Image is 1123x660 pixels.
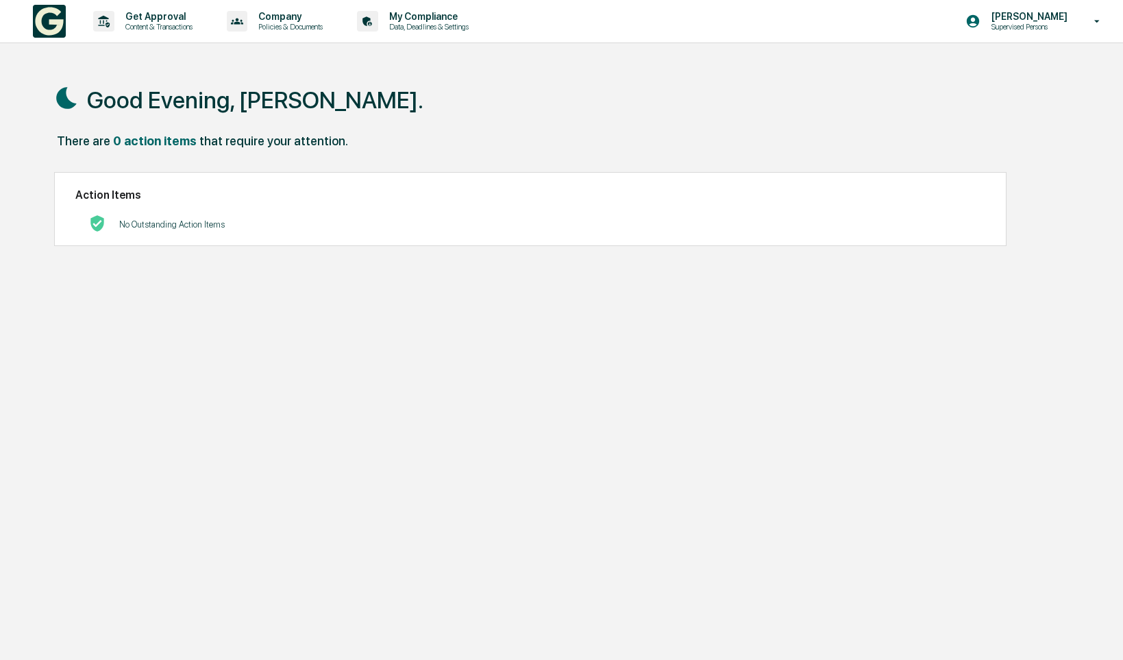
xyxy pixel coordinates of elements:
img: No Actions logo [89,215,106,232]
img: logo [33,5,66,38]
p: Supervised Persons [980,22,1074,32]
p: Content & Transactions [114,22,199,32]
p: No Outstanding Action Items [119,219,225,230]
p: [PERSON_NAME] [980,11,1074,22]
p: Get Approval [114,11,199,22]
div: There are [57,134,110,148]
div: 0 action items [113,134,197,148]
h1: Good Evening, [PERSON_NAME]. [87,86,423,114]
p: Policies & Documents [247,22,330,32]
h2: Action Items [75,188,985,201]
p: Company [247,11,330,22]
p: Data, Deadlines & Settings [378,22,476,32]
div: that require your attention. [199,134,348,148]
p: My Compliance [378,11,476,22]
